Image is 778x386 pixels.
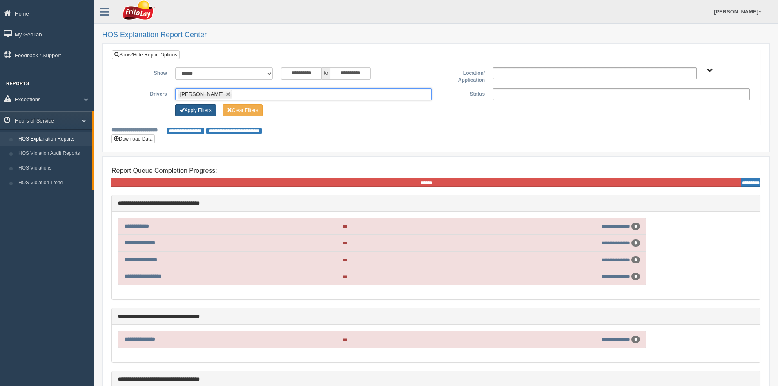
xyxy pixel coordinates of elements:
h4: Report Queue Completion Progress: [111,167,760,174]
a: HOS Violation Trend [15,176,92,190]
label: Drivers [118,88,171,98]
label: Show [118,67,171,77]
span: [PERSON_NAME] [180,91,224,97]
a: HOS Violations [15,161,92,176]
button: Download Data [111,134,155,143]
a: Show/Hide Report Options [112,50,180,59]
a: HOS Explanation Reports [15,132,92,147]
button: Change Filter Options [175,104,216,116]
a: HOS Violation Audit Reports [15,146,92,161]
label: Status [436,88,489,98]
label: Location/ Application [436,67,489,84]
button: Change Filter Options [223,104,263,116]
span: to [322,67,330,80]
h2: HOS Explanation Report Center [102,31,770,39]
